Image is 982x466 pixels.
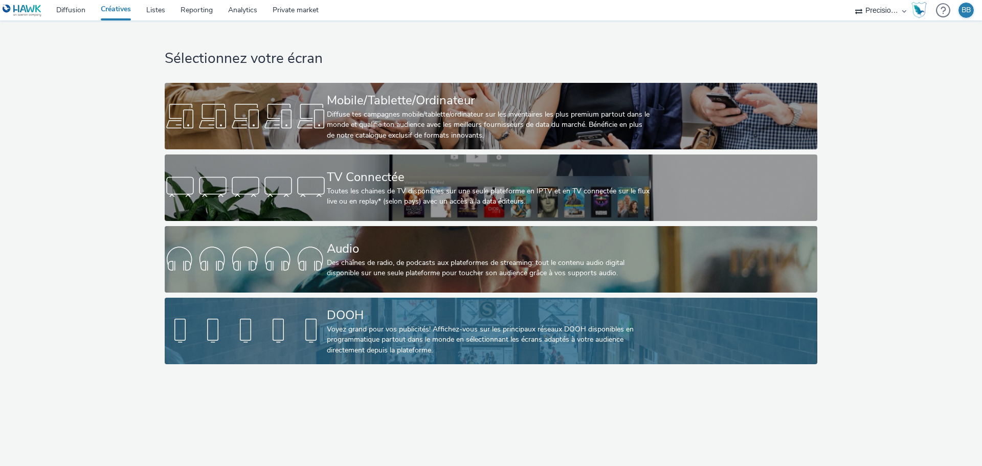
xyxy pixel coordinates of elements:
[165,83,817,149] a: Mobile/Tablette/OrdinateurDiffuse tes campagnes mobile/tablette/ordinateur sur les inventaires le...
[165,49,817,69] h1: Sélectionnez votre écran
[911,2,927,18] img: Hawk Academy
[3,4,42,17] img: undefined Logo
[327,306,651,324] div: DOOH
[327,109,651,141] div: Diffuse tes campagnes mobile/tablette/ordinateur sur les inventaires les plus premium partout dan...
[911,2,931,18] a: Hawk Academy
[165,154,817,221] a: TV ConnectéeToutes les chaines de TV disponibles sur une seule plateforme en IPTV et en TV connec...
[327,258,651,279] div: Des chaînes de radio, de podcasts aux plateformes de streaming: tout le contenu audio digital dis...
[327,168,651,186] div: TV Connectée
[165,298,817,364] a: DOOHVoyez grand pour vos publicités! Affichez-vous sur les principaux réseaux DOOH disponibles en...
[962,3,971,18] div: BB
[165,226,817,293] a: AudioDes chaînes de radio, de podcasts aux plateformes de streaming: tout le contenu audio digita...
[327,324,651,356] div: Voyez grand pour vos publicités! Affichez-vous sur les principaux réseaux DOOH disponibles en pro...
[327,240,651,258] div: Audio
[327,186,651,207] div: Toutes les chaines de TV disponibles sur une seule plateforme en IPTV et en TV connectée sur le f...
[327,92,651,109] div: Mobile/Tablette/Ordinateur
